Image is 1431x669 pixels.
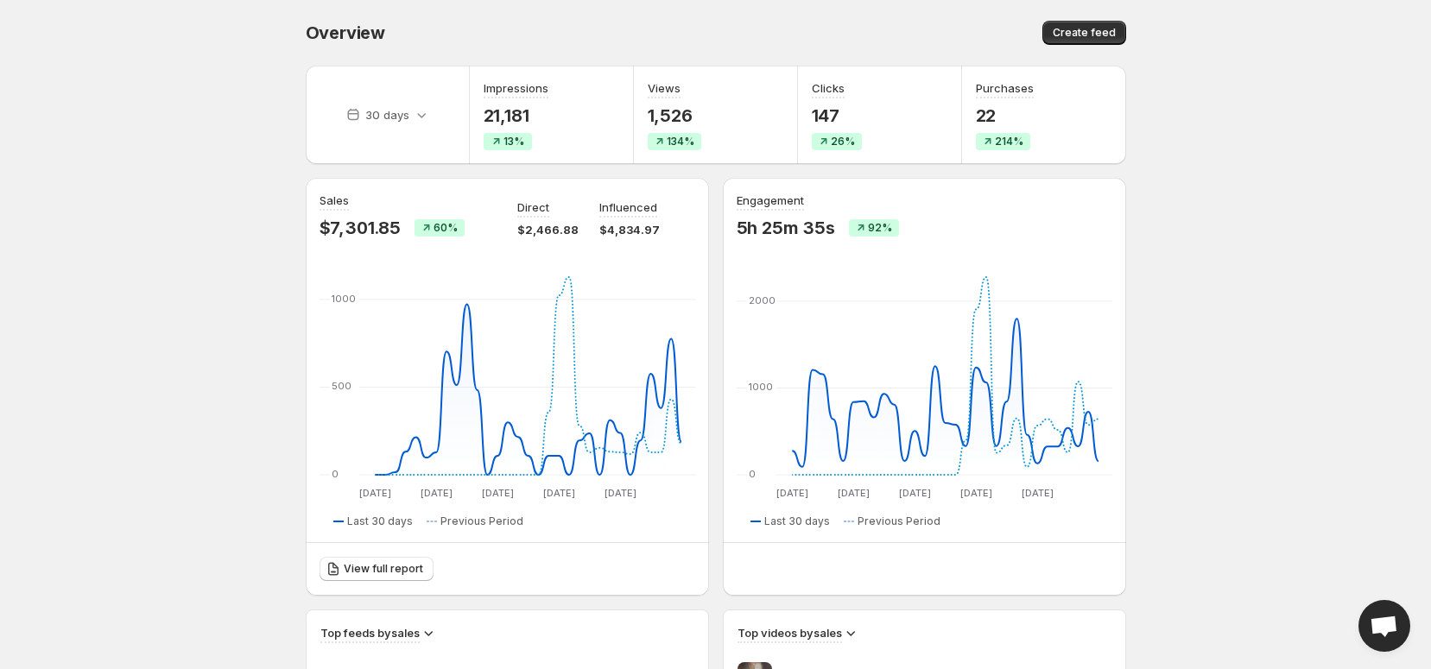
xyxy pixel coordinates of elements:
p: Direct [517,199,549,216]
p: 22 [976,105,1034,126]
span: 13% [503,135,524,148]
h3: Top videos by sales [738,624,842,641]
text: 2000 [749,294,776,306]
text: 1000 [749,381,773,393]
text: [DATE] [358,487,390,499]
span: Last 30 days [347,514,413,528]
text: [DATE] [1021,487,1053,499]
text: 500 [332,380,351,392]
p: $7,301.85 [320,218,401,238]
h3: Impressions [484,79,548,97]
span: Previous Period [440,514,523,528]
p: $4,834.97 [599,221,660,238]
h3: Purchases [976,79,1034,97]
h3: Engagement [737,192,804,209]
h3: Views [648,79,681,97]
span: 60% [434,221,458,235]
text: [DATE] [959,487,991,499]
span: 92% [868,221,892,235]
text: 1000 [332,293,356,305]
text: 0 [332,468,339,480]
p: 147 [812,105,862,126]
p: 21,181 [484,105,548,126]
span: 214% [995,135,1023,148]
a: View full report [320,557,434,581]
p: 1,526 [648,105,701,126]
span: Last 30 days [764,514,830,528]
p: $2,466.88 [517,221,579,238]
text: [DATE] [420,487,452,499]
p: 30 days [365,106,409,123]
text: [DATE] [542,487,574,499]
span: 26% [831,135,855,148]
h3: Top feeds by sales [320,624,420,641]
text: [DATE] [604,487,636,499]
a: Open chat [1358,600,1410,652]
h3: Clicks [812,79,845,97]
span: Previous Period [858,514,940,528]
span: Overview [306,22,385,43]
h3: Sales [320,192,349,209]
span: View full report [344,562,423,576]
span: Create feed [1053,26,1116,40]
span: 134% [667,135,694,148]
p: 5h 25m 35s [737,218,835,238]
p: Influenced [599,199,657,216]
text: 0 [749,468,756,480]
text: [DATE] [776,487,807,499]
button: Create feed [1042,21,1126,45]
text: [DATE] [481,487,513,499]
text: [DATE] [837,487,869,499]
text: [DATE] [898,487,930,499]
